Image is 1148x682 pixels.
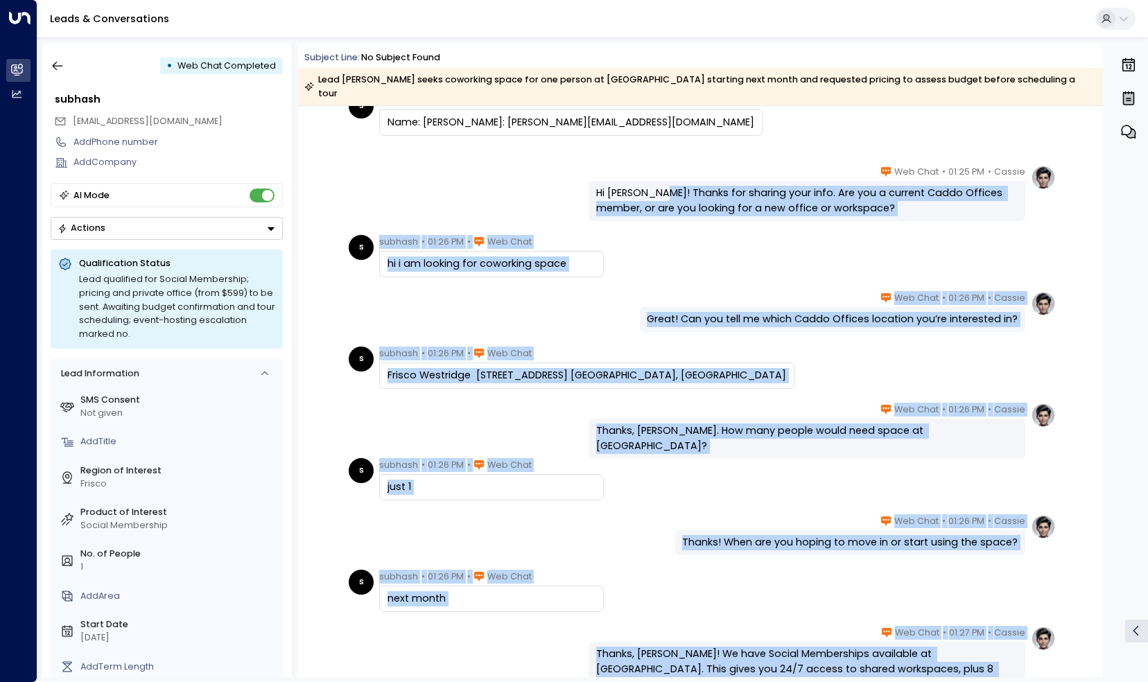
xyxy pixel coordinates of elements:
[388,256,595,272] div: hi i am looking for coworking space
[349,235,374,260] div: s
[428,458,464,472] span: 01:26 PM
[994,165,1025,179] span: Cassie
[56,367,139,381] div: Lead Information
[51,217,283,240] div: Button group with a nested menu
[596,423,1018,453] div: Thanks, [PERSON_NAME]. How many people would need space at [GEOGRAPHIC_DATA]?
[388,591,595,606] div: next month
[304,51,360,63] span: Subject Line:
[942,291,946,305] span: •
[379,458,418,472] span: subhash
[80,561,278,574] div: 1
[388,480,595,495] div: just 1
[80,548,278,561] label: No. of People
[80,435,278,448] div: AddTitle
[79,272,275,341] div: Lead qualified for Social Membership; pricing and private office (from $599) to be sent. Awaiting...
[994,403,1025,417] span: Cassie
[51,217,283,240] button: Actions
[467,458,471,472] span: •
[379,235,418,249] span: subhash
[942,165,946,179] span: •
[1031,165,1056,190] img: profile-logo.png
[73,189,110,202] div: AI Mode
[79,257,275,270] p: Qualification Status
[80,590,278,603] div: AddArea
[379,570,418,584] span: subhash
[1031,291,1056,316] img: profile-logo.png
[487,458,532,472] span: Web Chat
[994,291,1025,305] span: Cassie
[304,73,1095,100] div: Lead [PERSON_NAME] seeks coworking space for one person at [GEOGRAPHIC_DATA] starting next month ...
[421,347,425,360] span: •
[73,115,223,127] span: [EMAIL_ADDRESS][DOMAIN_NAME]
[942,514,946,528] span: •
[349,347,374,371] div: s
[988,514,991,528] span: •
[943,626,946,640] span: •
[948,291,984,305] span: 01:26 PM
[894,291,939,305] span: Web Chat
[349,94,374,119] div: s
[80,519,278,532] div: Social Membership
[80,506,278,519] label: Product of Interest
[949,626,984,640] span: 01:27 PM
[73,156,283,169] div: AddCompany
[994,514,1025,528] span: Cassie
[73,115,223,128] span: subhash@gatitaa.com
[487,235,532,249] span: Web Chat
[988,626,991,640] span: •
[428,235,464,249] span: 01:26 PM
[487,570,532,584] span: Web Chat
[361,51,440,64] div: No subject found
[421,570,425,584] span: •
[467,347,471,360] span: •
[1031,626,1056,651] img: profile-logo.png
[166,55,173,77] div: •
[894,165,939,179] span: Web Chat
[1031,403,1056,428] img: profile-logo.png
[80,631,278,645] div: [DATE]
[895,626,939,640] span: Web Chat
[80,618,278,631] label: Start Date
[349,570,374,595] div: s
[988,165,991,179] span: •
[988,403,991,417] span: •
[80,478,278,491] div: Frisco
[596,186,1018,216] div: Hi [PERSON_NAME]! Thanks for sharing your info. Are you a current Caddo Offices member, or are yo...
[428,570,464,584] span: 01:26 PM
[388,115,754,130] div: Name: [PERSON_NAME]: [PERSON_NAME][EMAIL_ADDRESS][DOMAIN_NAME]
[73,136,283,149] div: AddPhone number
[421,458,425,472] span: •
[467,235,471,249] span: •
[487,347,532,360] span: Web Chat
[988,291,991,305] span: •
[682,535,1018,550] div: Thanks! When are you hoping to move in or start using the space?
[948,165,984,179] span: 01:25 PM
[80,407,278,420] div: Not given
[58,222,105,234] div: Actions
[948,403,984,417] span: 01:26 PM
[894,403,939,417] span: Web Chat
[948,514,984,528] span: 01:26 PM
[421,235,425,249] span: •
[1031,514,1056,539] img: profile-logo.png
[994,626,1025,640] span: Cassie
[55,92,283,107] div: subhash
[177,60,276,71] span: Web Chat Completed
[80,394,278,407] label: SMS Consent
[349,458,374,483] div: s
[894,514,939,528] span: Web Chat
[80,464,278,478] label: Region of Interest
[50,12,169,26] a: Leads & Conversations
[942,403,946,417] span: •
[388,368,786,383] div: Frisco Westridge [STREET_ADDRESS] [GEOGRAPHIC_DATA], [GEOGRAPHIC_DATA]
[379,347,418,360] span: subhash
[467,570,471,584] span: •
[647,312,1018,327] div: Great! Can you tell me which Caddo Offices location you’re interested in?
[80,661,278,674] div: AddTerm Length
[428,347,464,360] span: 01:26 PM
